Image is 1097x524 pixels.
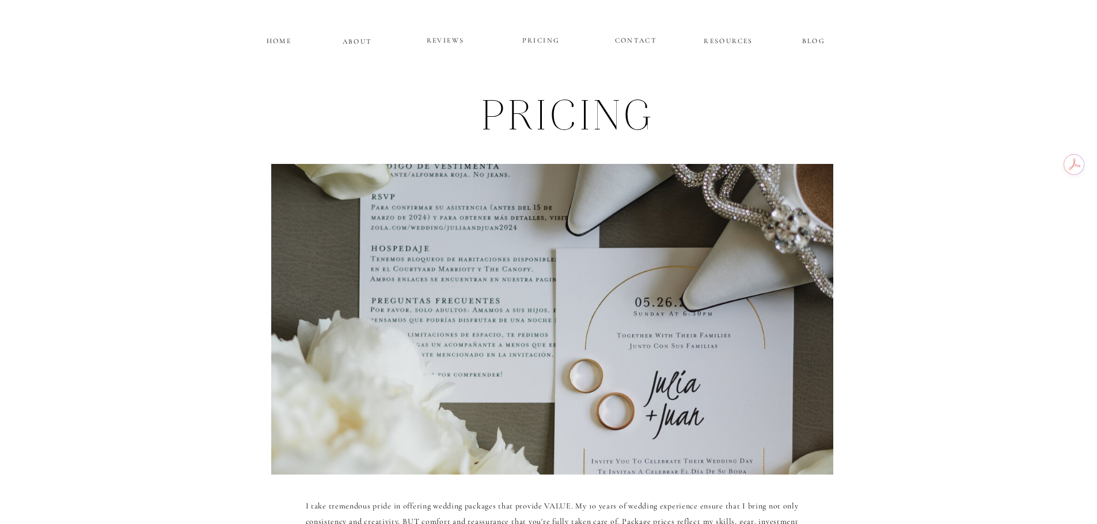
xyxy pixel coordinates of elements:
[703,35,755,44] a: RESOURCES
[265,35,294,44] a: HOME
[507,34,576,48] a: PRICING
[343,35,373,45] a: ABOUT
[788,35,840,44] a: BLOG
[305,88,833,151] h1: pRICING
[615,34,657,44] a: CONTACT
[411,34,480,48] a: REVIEWS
